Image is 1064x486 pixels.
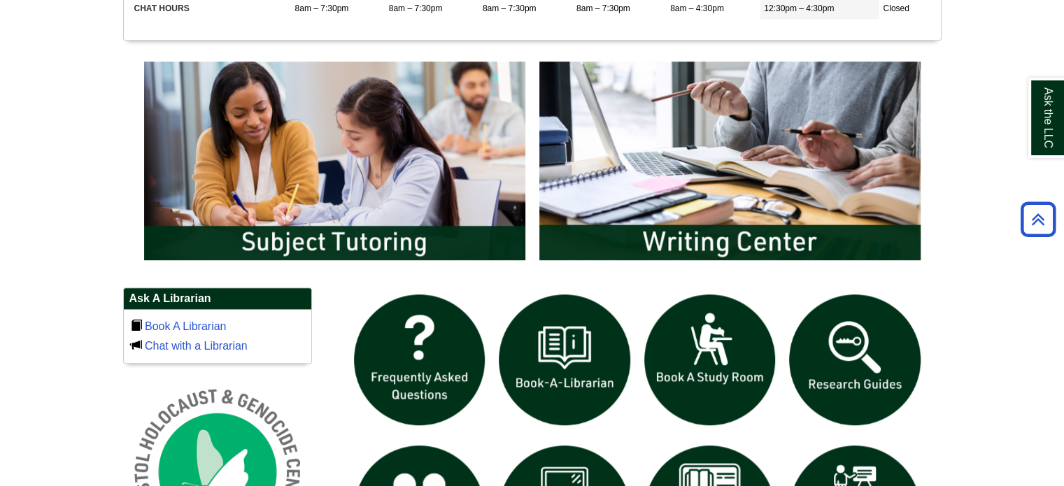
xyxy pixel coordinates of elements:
span: 8am – 7:30pm [389,3,443,13]
span: Closed [883,3,909,13]
a: Chat with a Librarian [145,340,248,352]
span: 8am – 7:30pm [576,3,630,13]
span: 8am – 7:30pm [295,3,349,13]
div: slideshow [137,55,928,273]
img: Book a Librarian icon links to book a librarian web page [492,287,637,433]
img: frequently asked questions [347,287,492,433]
img: Subject Tutoring Information [137,55,532,267]
h2: Ask A Librarian [124,288,311,310]
span: 8am – 4:30pm [670,3,724,13]
a: Back to Top [1016,210,1061,229]
a: Book A Librarian [145,320,227,332]
img: Research Guides icon links to research guides web page [782,287,928,433]
span: 12:30pm – 4:30pm [764,3,834,13]
span: 8am – 7:30pm [483,3,537,13]
img: Writing Center Information [532,55,928,267]
img: book a study room icon links to book a study room web page [637,287,783,433]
